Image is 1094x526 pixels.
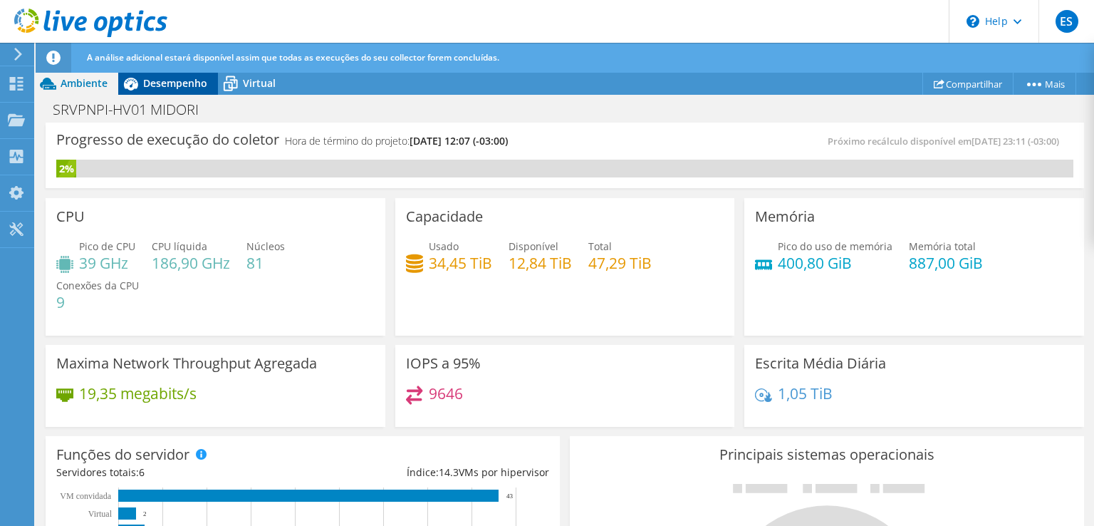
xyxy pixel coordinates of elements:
[588,255,652,271] h4: 47,29 TiB
[79,386,197,401] h4: 19,35 megabits/s
[439,465,459,479] span: 14.3
[429,386,463,401] h4: 9646
[56,279,139,292] span: Conexões da CPU
[56,209,85,225] h3: CPU
[152,255,230,271] h4: 186,90 GHz
[429,239,459,253] span: Usado
[509,239,558,253] span: Disponível
[406,356,481,371] h3: IOPS a 95%
[88,509,113,519] text: Virtual
[778,239,892,253] span: Pico do uso de memória
[143,510,147,517] text: 2
[410,134,508,148] span: [DATE] 12:07 (-03:00)
[79,239,135,253] span: Pico de CPU
[46,102,221,118] h1: SRVPNPI-HV01 MIDORI
[828,135,1066,148] span: Próximo recálculo disponível em
[506,493,514,500] text: 43
[967,15,979,28] svg: \n
[56,356,317,371] h3: Maxima Network Throughput Agregada
[909,239,976,253] span: Memória total
[87,51,499,63] span: A análise adicional estará disponível assim que todas as execuções do seu collector forem concluí...
[79,255,135,271] h4: 39 GHz
[588,239,612,253] span: Total
[580,447,1073,463] h3: Principais sistemas operacionais
[61,76,108,90] span: Ambiente
[755,209,815,225] h3: Memória
[243,76,276,90] span: Virtual
[152,239,207,253] span: CPU líquida
[1056,10,1078,33] span: ES
[60,491,111,501] text: VM convidada
[56,294,139,310] h4: 9
[429,255,492,271] h4: 34,45 TiB
[139,465,145,479] span: 6
[778,386,833,401] h4: 1,05 TiB
[285,133,508,149] h4: Hora de término do projeto:
[56,465,303,480] div: Servidores totais:
[509,255,572,271] h4: 12,84 TiB
[1013,73,1076,95] a: Mais
[922,73,1014,95] a: Compartilhar
[56,161,76,177] div: 2%
[971,135,1059,148] span: [DATE] 23:11 (-03:00)
[143,76,207,90] span: Desempenho
[246,239,285,253] span: Núcleos
[778,255,892,271] h4: 400,80 GiB
[406,209,483,225] h3: Capacidade
[246,255,285,271] h4: 81
[56,447,189,463] h3: Funções do servidor
[303,465,549,480] div: Índice: VMs por hipervisor
[755,356,886,371] h3: Escrita Média Diária
[909,255,983,271] h4: 887,00 GiB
